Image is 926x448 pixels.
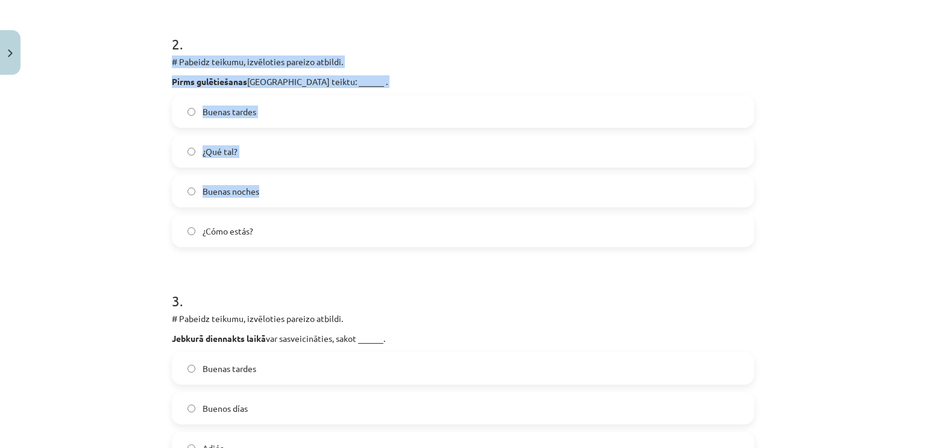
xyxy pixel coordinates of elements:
[203,145,238,158] span: ¿Qué tal?
[203,185,259,198] span: Buenas noches
[172,76,247,87] strong: Pirms gulētiešanas
[172,312,754,325] p: # Pabeidz teikumu, izvēloties pareizo atbildi.
[172,271,754,309] h1: 3 .
[172,14,754,52] h1: 2 .
[187,148,195,156] input: ¿Qué tal?
[172,55,754,68] p: # Pabeidz teikumu, izvēloties pareizo atbildi.
[203,225,253,238] span: ¿Cómo estás?
[8,49,13,57] img: icon-close-lesson-0947bae3869378f0d4975bcd49f059093ad1ed9edebbc8119c70593378902aed.svg
[187,227,195,235] input: ¿Cómo estás?
[187,188,195,195] input: Buenas noches
[172,333,266,344] strong: Jebkurā diennakts laikā
[172,75,754,88] p: [GEOGRAPHIC_DATA] teiktu: ______ .
[187,108,195,116] input: Buenas tardes
[187,405,195,412] input: Buenos días
[203,402,248,415] span: Buenos días
[203,362,256,375] span: Buenas tardes
[203,106,256,118] span: Buenas tardes
[187,365,195,373] input: Buenas tardes
[172,332,754,345] p: var sasveicināties, sakot ______.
